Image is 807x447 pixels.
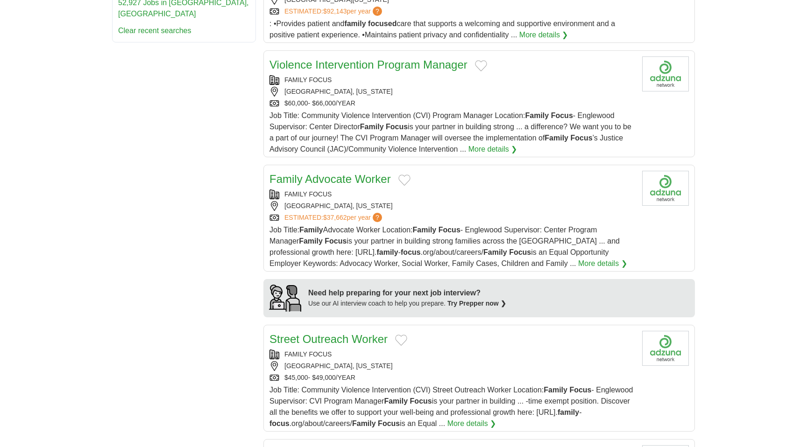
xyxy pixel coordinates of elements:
[569,386,591,394] strong: Focus
[269,386,633,427] span: Job Title: Community Violence Intervention (CVI) Street Outreach Worker Location: - Englewood Sup...
[545,134,568,142] strong: Family
[378,419,400,427] strong: Focus
[269,419,290,427] strong: focus
[323,7,347,15] span: $92,143
[323,214,347,221] span: $37,662
[642,331,689,366] img: Company logo
[269,58,467,71] a: Violence Intervention Program Manager
[352,419,376,427] strong: Family
[398,175,411,186] button: Add to favorite jobs
[447,418,496,429] a: More details ❯
[413,226,437,234] strong: Family
[118,27,191,35] a: Clear recent searches
[344,20,366,28] strong: family
[269,226,620,267] span: Job Title: Advocate Worker Location: - Englewood Supervisor: Center Program Manager is your partn...
[269,87,635,97] div: [GEOGRAPHIC_DATA], [US_STATE]
[299,226,323,234] strong: Family
[269,20,615,39] span: : •Provides patient and care that supports a welcoming and supportive environment and a positive ...
[269,333,388,345] a: Street Outreach Worker
[439,226,460,234] strong: Focus
[570,134,592,142] strong: Focus
[551,112,573,119] strong: Focus
[376,248,398,256] strong: family
[525,112,549,119] strong: Family
[269,112,631,153] span: Job Title: Community Violence Intervention (CVI) Program Manager Location: - Englewood Supervisor...
[269,189,635,199] div: FAMILY FOCUS
[558,408,579,416] strong: family
[284,7,384,16] a: ESTIMATED:$92,143per year?
[384,397,408,405] strong: Family
[269,349,635,359] div: FAMILY FOCUS
[360,123,384,131] strong: Family
[642,56,689,91] img: Company logo
[373,7,382,16] span: ?
[475,60,487,71] button: Add to favorite jobs
[519,29,568,41] a: More details ❯
[642,171,689,206] img: Company logo
[483,248,507,256] strong: Family
[544,386,567,394] strong: Family
[308,299,506,308] div: Use our AI interview coach to help you prepare.
[269,373,635,383] div: $45,000- $49,000/YEAR
[269,75,635,85] div: FAMILY FOCUS
[284,213,384,223] a: ESTIMATED:$37,662per year?
[325,237,347,245] strong: Focus
[269,98,635,108] div: $60,000- $66,000/YEAR
[299,237,323,245] strong: Family
[578,258,627,269] a: More details ❯
[509,248,531,256] strong: Focus
[269,173,391,185] a: Family Advocate Worker
[368,20,396,28] strong: focused
[269,201,635,211] div: [GEOGRAPHIC_DATA], [US_STATE]
[386,123,408,131] strong: Focus
[410,397,432,405] strong: Focus
[395,335,407,346] button: Add to favorite jobs
[468,144,517,155] a: More details ❯
[401,248,421,256] strong: focus
[269,361,635,371] div: [GEOGRAPHIC_DATA], [US_STATE]
[447,300,506,307] a: Try Prepper now ❯
[373,213,382,222] span: ?
[308,287,506,299] div: Need help preparing for your next job interview?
